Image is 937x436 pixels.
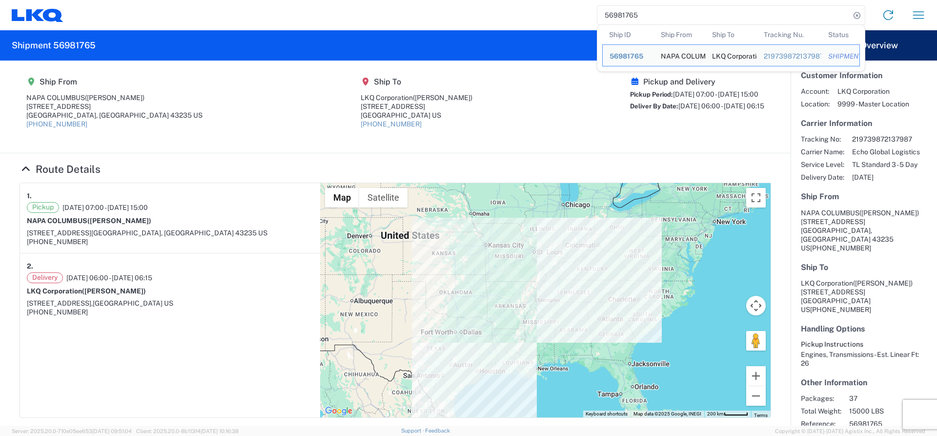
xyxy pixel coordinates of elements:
[27,272,63,283] span: Delivery
[705,25,757,44] th: Ship To
[801,87,830,96] span: Account:
[801,100,830,108] span: Location:
[201,428,239,434] span: [DATE] 10:16:38
[801,160,844,169] span: Service Level:
[325,188,359,208] button: Show street map
[853,279,913,287] span: ([PERSON_NAME])
[673,90,758,98] span: [DATE] 07:00 - [DATE] 15:00
[801,279,913,296] span: LKQ Corporation [STREET_ADDRESS]
[801,340,927,349] h6: Pickup Instructions
[849,394,933,403] span: 37
[597,6,850,24] input: Shipment, tracking or reference number
[746,188,766,208] button: Toggle fullscreen view
[92,428,132,434] span: [DATE] 09:51:04
[630,103,678,110] span: Deliver By Date:
[746,366,766,386] button: Zoom in
[801,119,927,128] h5: Carrier Information
[801,419,841,428] span: Reference:
[610,52,647,61] div: 56981765
[849,419,933,428] span: 56981765
[678,102,764,110] span: [DATE] 06:00 - [DATE] 06:15
[661,45,699,66] div: NAPA COLUMBUS
[361,111,472,120] div: [GEOGRAPHIC_DATA] US
[323,405,355,417] img: Google
[93,299,173,307] span: [GEOGRAPHIC_DATA] US
[654,25,706,44] th: Ship From
[323,405,355,417] a: Open this area in Google Maps (opens a new window)
[27,190,32,202] strong: 1.
[852,147,920,156] span: Echo Global Logistics
[27,237,313,246] div: [PHONE_NUMBER]
[828,52,853,61] div: SHIPMENT_STATUS_PIPE.SHIPMENT_STATUS.BOOK
[801,173,844,182] span: Delivery Date:
[704,411,751,417] button: Map Scale: 200 km per 46 pixels
[401,428,426,434] a: Support
[859,209,919,217] span: ([PERSON_NAME])
[91,229,267,237] span: [GEOGRAPHIC_DATA], [GEOGRAPHIC_DATA] 43235 US
[27,260,33,272] strong: 2.
[852,160,920,169] span: TL Standard 3 - 5 Day
[810,306,871,313] span: [PHONE_NUMBER]
[425,428,450,434] a: Feedback
[764,52,815,61] div: 219739872137987
[586,411,628,417] button: Keyboard shortcuts
[27,287,146,295] strong: LKQ Corporation
[26,120,87,128] a: [PHONE_NUMBER]
[707,411,724,416] span: 200 km
[754,413,768,418] a: Terms
[413,94,472,102] span: ([PERSON_NAME])
[136,428,239,434] span: Client: 2025.20.0-8b113f4
[801,279,927,314] address: [GEOGRAPHIC_DATA] US
[746,296,766,315] button: Map camera controls
[82,287,146,295] span: ([PERSON_NAME])
[26,102,203,111] div: [STREET_ADDRESS]
[26,77,203,86] h5: Ship From
[852,135,920,144] span: 219739872137987
[775,427,925,436] span: Copyright © [DATE]-[DATE] Agistix Inc., All Rights Reserved
[801,71,927,80] h5: Customer Information
[801,209,859,217] span: NAPA COLUMBUS
[361,93,472,102] div: LKQ Corporation
[26,111,203,120] div: [GEOGRAPHIC_DATA], [GEOGRAPHIC_DATA] 43235 US
[20,163,101,175] a: Hide Details
[12,428,132,434] span: Server: 2025.20.0-710e05ee653
[27,202,59,213] span: Pickup
[610,52,643,60] span: 56981765
[837,100,909,108] span: 9999 - Master Location
[801,218,865,226] span: [STREET_ADDRESS]
[801,192,927,201] h5: Ship From
[361,102,472,111] div: [STREET_ADDRESS]
[801,394,841,403] span: Packages:
[26,93,203,102] div: NAPA COLUMBUS
[633,411,701,416] span: Map data ©2025 Google, INEGI
[62,203,148,212] span: [DATE] 07:00 - [DATE] 15:00
[801,378,927,387] h5: Other Information
[801,147,844,156] span: Carrier Name:
[359,188,407,208] button: Show satellite imagery
[87,217,151,225] span: ([PERSON_NAME])
[361,77,472,86] h5: Ship To
[630,91,673,98] span: Pickup Period:
[746,331,766,351] button: Drag Pegman onto the map to open Street View
[801,263,927,272] h5: Ship To
[361,120,422,128] a: [PHONE_NUMBER]
[27,308,313,316] div: [PHONE_NUMBER]
[27,299,93,307] span: [STREET_ADDRESS],
[801,324,927,333] h5: Handling Options
[602,25,865,71] table: Search Results
[837,87,909,96] span: LKQ Corporation
[801,208,927,252] address: [GEOGRAPHIC_DATA], [GEOGRAPHIC_DATA] 43235 US
[12,40,96,51] h2: Shipment 56981765
[712,45,750,66] div: LKQ Corporation
[801,407,841,415] span: Total Weight:
[849,407,933,415] span: 15000 LBS
[821,25,860,44] th: Status
[757,25,821,44] th: Tracking Nu.
[85,94,144,102] span: ([PERSON_NAME])
[801,350,927,368] div: Engines, Transmissions - Est. Linear Ft: 26
[66,273,152,282] span: [DATE] 06:00 - [DATE] 06:15
[602,25,654,44] th: Ship ID
[630,77,764,86] h5: Pickup and Delivery
[801,135,844,144] span: Tracking No:
[27,217,151,225] strong: NAPA COLUMBUS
